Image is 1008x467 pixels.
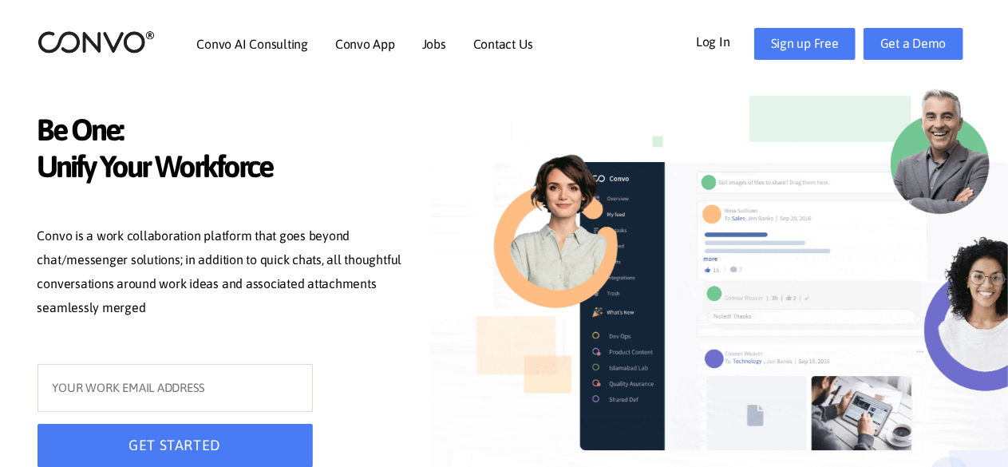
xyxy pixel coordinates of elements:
a: Get a Demo [864,28,963,60]
input: YOUR WORK EMAIL ADDRESS [38,364,313,412]
p: Convo is a work collaboration platform that goes beyond chat/messenger solutions; in addition to ... [38,224,413,323]
span: Be One: [38,112,413,152]
a: Contact Us [473,38,533,50]
a: Jobs [422,38,446,50]
a: Convo App [335,38,395,50]
img: logo_2.png [38,30,155,54]
a: Convo AI Consulting [197,38,308,50]
a: Log In [696,28,754,53]
span: Unify Your Workforce [38,148,413,189]
a: Sign up Free [754,28,856,60]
